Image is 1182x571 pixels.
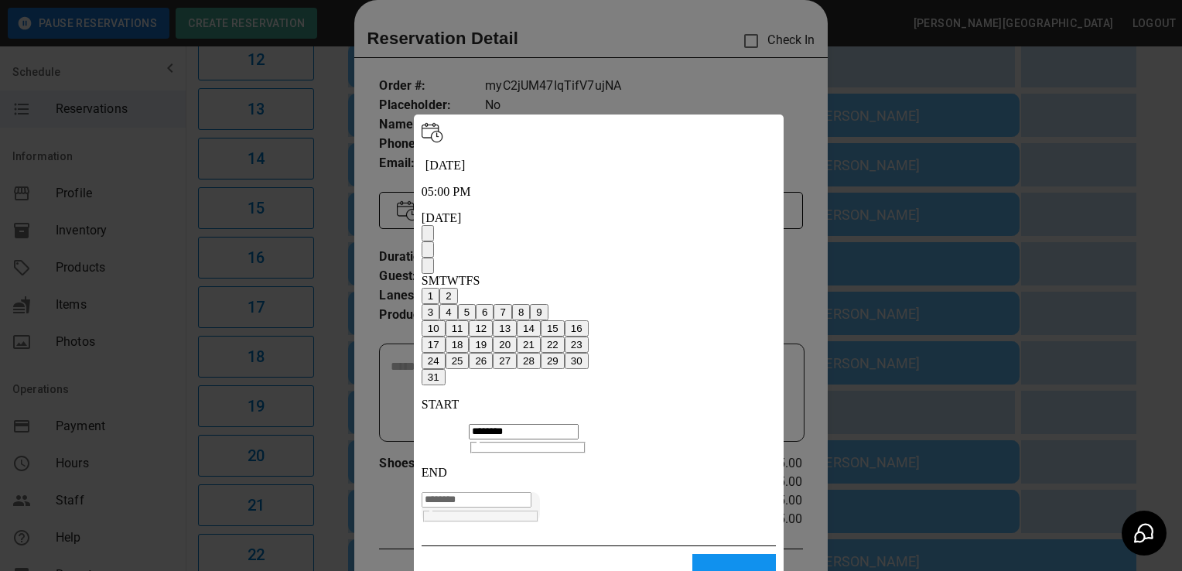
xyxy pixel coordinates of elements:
span: Friday [466,274,473,287]
button: 7 [494,304,511,320]
button: 8 [512,304,530,320]
button: 1 [422,288,439,304]
button: 28 [517,353,541,369]
button: 5 [458,304,476,320]
button: 25 [446,353,470,369]
input: Choose time, selected time is 6:00 PM [422,492,531,508]
button: 2 [439,288,457,304]
button: 27 [493,353,517,369]
span: Tuesday [439,274,447,287]
button: 30 [565,353,589,369]
button: 29 [541,353,565,369]
p: END [422,466,776,480]
button: 22 [541,337,565,353]
div: [DATE] [422,211,776,225]
button: calendar view is open, switch to year view [422,225,434,241]
button: 6 [476,304,494,320]
button: 14 [517,320,541,337]
button: 15 [541,320,565,337]
p: [DATE] [422,159,776,173]
button: 20 [493,337,517,353]
input: Choose time, selected time is 5:00 PM [469,424,579,439]
button: 13 [493,320,517,337]
button: 18 [446,337,470,353]
button: 19 [469,337,493,353]
button: 23 [565,337,589,353]
span: Wednesday [447,274,459,287]
button: 11 [446,320,470,337]
button: 9 [530,304,548,320]
span: Thursday [459,274,466,287]
p: 05:00 PM [422,185,776,199]
span: Monday [429,274,439,287]
button: 16 [565,320,589,337]
button: 17 [422,337,446,353]
button: 24 [422,353,446,369]
button: 21 [517,337,541,353]
button: 26 [469,353,493,369]
p: START [422,398,776,412]
button: 4 [439,304,457,320]
button: 10 [422,320,446,337]
button: Next month [422,258,434,274]
span: Sunday [422,274,429,287]
button: 12 [469,320,493,337]
button: 31 [422,369,446,385]
button: Previous month [422,241,434,258]
span: Saturday [473,274,480,287]
img: Vector [422,122,443,143]
button: 3 [422,304,439,320]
